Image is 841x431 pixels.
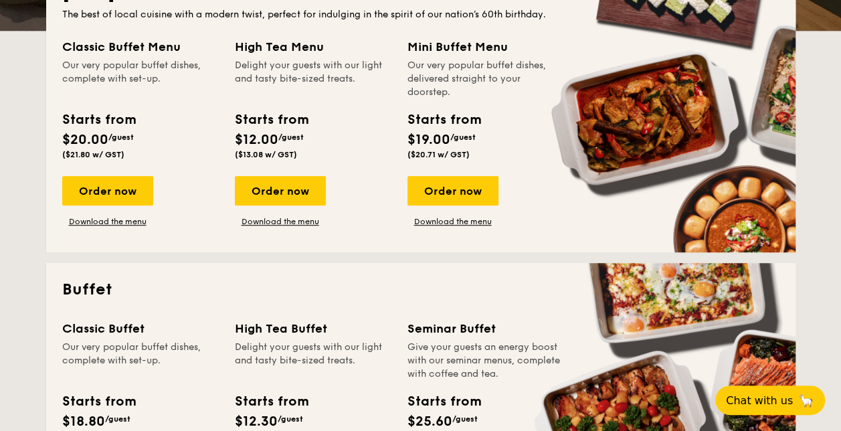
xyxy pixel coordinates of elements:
[62,392,135,412] div: Starts from
[407,37,564,56] div: Mini Buffet Menu
[62,132,108,148] span: $20.00
[235,132,278,148] span: $12.00
[62,110,135,130] div: Starts from
[62,150,124,159] span: ($21.80 w/ GST)
[62,341,219,381] div: Our very popular buffet dishes, complete with set-up.
[235,341,391,381] div: Delight your guests with our light and tasty bite-sized treats.
[235,37,391,56] div: High Tea Menu
[62,414,105,430] span: $18.80
[235,110,308,130] div: Starts from
[407,150,470,159] span: ($20.71 w/ GST)
[235,59,391,99] div: Delight your guests with our light and tasty bite-sized treats.
[62,37,219,56] div: Classic Buffet Menu
[450,133,476,142] span: /guest
[407,176,498,205] div: Order now
[407,392,480,412] div: Starts from
[407,341,564,381] div: Give your guests an energy boost with our seminar menus, complete with coffee and tea.
[235,216,326,227] a: Download the menu
[798,393,814,408] span: 🦙
[407,414,452,430] span: $25.60
[108,133,134,142] span: /guest
[62,216,153,227] a: Download the menu
[407,319,564,338] div: Seminar Buffet
[62,8,779,21] div: The best of local cuisine with a modern twist, perfect for indulging in the spirit of our nation’...
[235,176,326,205] div: Order now
[278,133,304,142] span: /guest
[235,392,308,412] div: Starts from
[62,176,153,205] div: Order now
[407,110,480,130] div: Starts from
[62,319,219,338] div: Classic Buffet
[235,414,278,430] span: $12.30
[278,414,303,424] span: /guest
[407,216,498,227] a: Download the menu
[726,394,793,407] span: Chat with us
[62,59,219,99] div: Our very popular buffet dishes, complete with set-up.
[105,414,130,424] span: /guest
[235,319,391,338] div: High Tea Buffet
[407,132,450,148] span: $19.00
[407,59,564,99] div: Our very popular buffet dishes, delivered straight to your doorstep.
[715,385,825,415] button: Chat with us🦙
[62,279,779,300] h2: Buffet
[235,150,297,159] span: ($13.08 w/ GST)
[452,414,478,424] span: /guest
